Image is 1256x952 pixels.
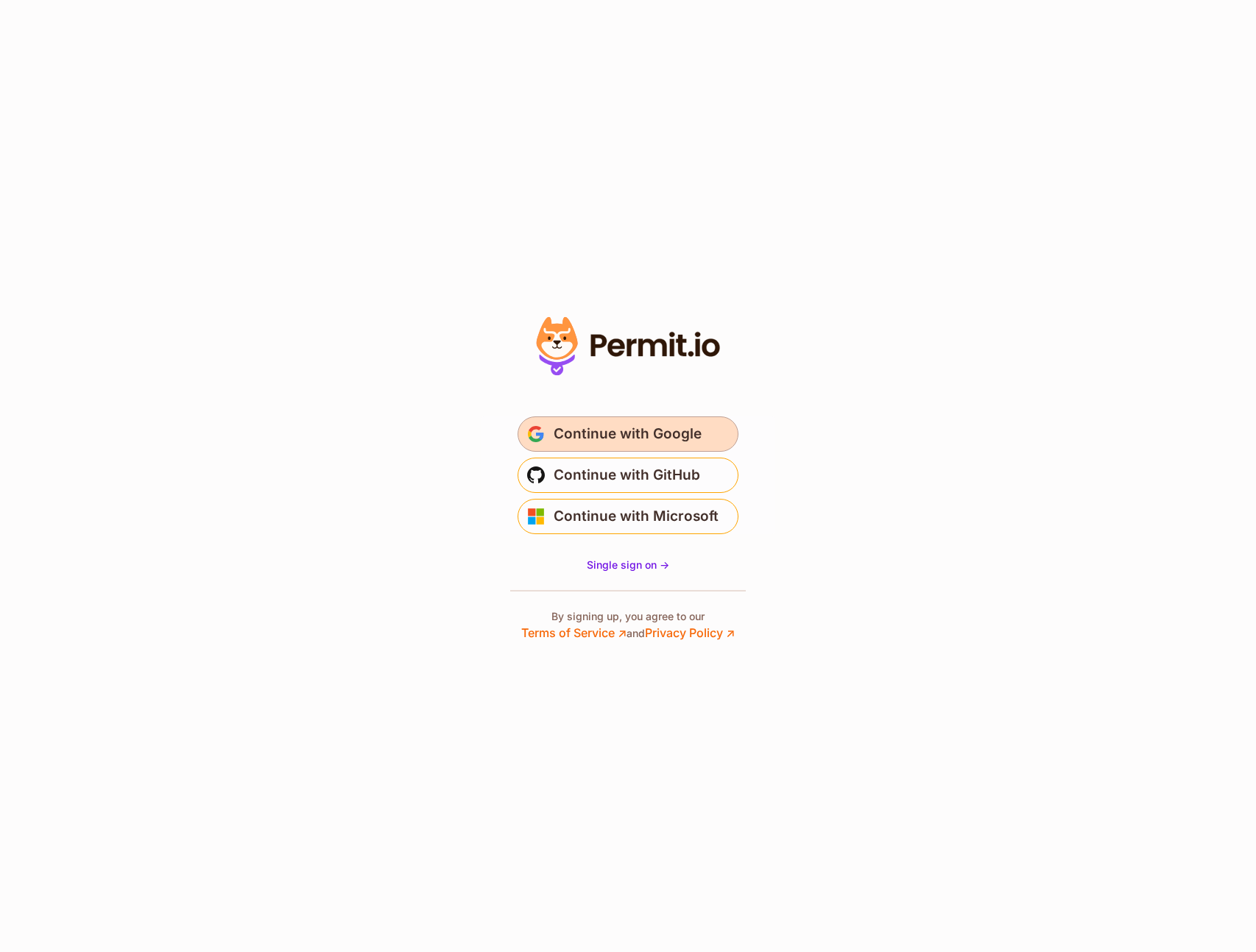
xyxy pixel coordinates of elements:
[587,558,669,571] span: Single sign on ->
[554,505,719,528] span: Continue with Microsoft
[521,609,735,642] p: By signing up, you agree to our and
[645,625,735,640] a: Privacy Policy ↗
[521,625,627,640] a: Terms of Service ↗
[587,558,669,572] a: Single sign on ->
[518,458,738,493] button: Continue with GitHub
[518,416,738,452] button: Continue with Google
[554,463,700,487] span: Continue with GitHub
[554,422,702,446] span: Continue with Google
[518,499,738,534] button: Continue with Microsoft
